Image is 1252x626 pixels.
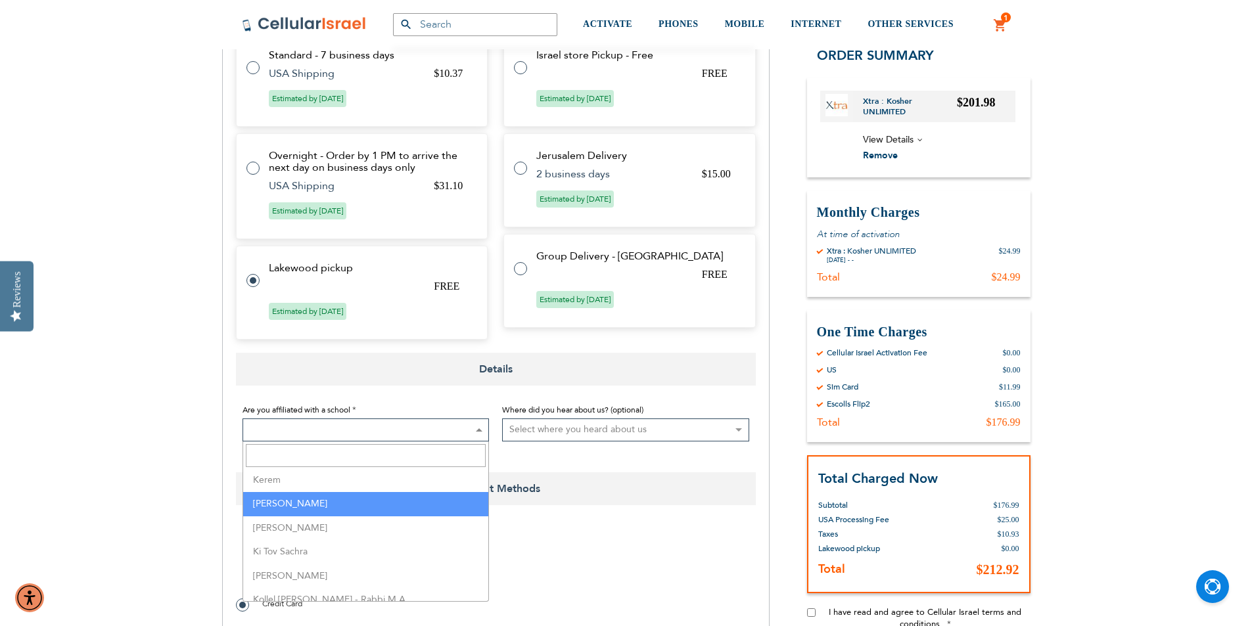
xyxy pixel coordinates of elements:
[993,18,1008,34] a: 1
[827,398,870,409] div: Escolls Flip2
[818,543,880,554] span: Lakewood pickup
[536,291,614,308] span: Estimated by [DATE]
[827,245,916,256] div: Xtra : Kosher UNLIMITED
[818,488,921,512] th: Subtotal
[818,561,845,577] strong: Total
[502,405,643,415] span: Where did you hear about us? (optional)
[827,364,837,374] div: US
[1004,12,1008,23] span: 1
[434,180,463,191] span: $31.10
[243,405,350,415] span: Are you affiliated with a school
[269,90,346,107] span: Estimated by [DATE]
[817,46,934,64] span: Order Summary
[1003,347,1021,357] div: $0.00
[269,303,346,320] span: Estimated by [DATE]
[659,19,699,29] span: PHONES
[999,381,1021,391] div: $11.99
[977,562,1019,577] span: $212.92
[817,270,840,283] div: Total
[998,515,1019,524] span: $25.00
[791,19,841,29] span: INTERNET
[243,468,489,493] li: Kerem
[262,598,302,609] span: Credit Card
[242,16,367,32] img: Cellular Israel Logo
[243,564,489,589] li: [PERSON_NAME]
[11,271,23,307] div: Reviews
[236,353,756,386] span: Details
[434,68,463,79] span: $10.37
[825,93,848,116] img: Xtra : Kosher UNLIMITED
[269,180,418,192] td: USA Shipping
[1003,364,1021,374] div: $0.00
[817,227,1021,240] p: At time of activation
[868,19,954,29] span: OTHER SERVICES
[702,269,728,280] span: FREE
[434,280,459,292] span: FREE
[243,516,489,541] li: [PERSON_NAME]
[863,95,958,116] a: Xtra : Kosher UNLIMITED
[994,501,1019,510] span: $176.99
[536,168,685,180] td: 2 business days
[536,49,739,61] td: Israel store Pickup - Free
[995,398,1021,409] div: $165.00
[827,256,916,263] div: [DATE] - -
[536,150,739,162] td: Jerusalem Delivery
[236,535,436,586] iframe: reCAPTCHA
[1002,544,1019,553] span: $0.00
[827,347,927,357] div: Cellular Israel Activation Fee
[817,415,840,428] div: Total
[827,381,858,391] div: Sim Card
[817,203,1021,221] h3: Monthly Charges
[998,529,1019,539] span: $10.93
[992,270,1021,283] div: $24.99
[817,323,1021,340] h3: One Time Charges
[536,190,614,208] span: Estimated by [DATE]
[393,13,557,36] input: Search
[15,583,44,612] div: Accessibility Menu
[863,149,898,162] span: Remove
[999,245,1021,263] div: $24.99
[863,133,914,145] span: View Details
[269,262,472,274] td: Lakewood pickup
[243,540,489,564] li: Ki Tov Sachra
[725,19,765,29] span: MOBILE
[818,514,889,525] span: USA Processing Fee
[702,168,731,179] span: $15.00
[702,68,728,79] span: FREE
[246,444,486,467] input: Search
[269,49,472,61] td: Standard - 7 business days
[986,415,1021,428] div: $176.99
[269,68,418,79] td: USA Shipping
[236,472,756,505] span: Payment Methods
[536,90,614,107] span: Estimated by [DATE]
[269,202,346,219] span: Estimated by [DATE]
[583,19,632,29] span: ACTIVATE
[269,150,472,173] td: Overnight - Order by 1 PM to arrive the next day on business days only
[818,527,921,541] th: Taxes
[818,469,938,487] strong: Total Charged Now
[536,250,739,262] td: Group Delivery - [GEOGRAPHIC_DATA]
[243,492,489,516] li: [PERSON_NAME]
[957,95,996,108] span: $201.98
